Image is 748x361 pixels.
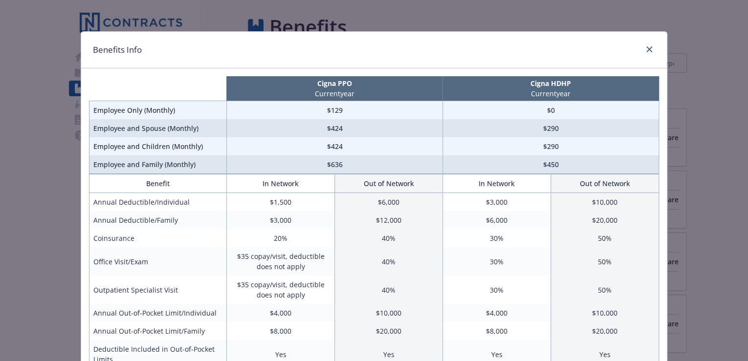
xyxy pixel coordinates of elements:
p: Cigna HDHP [444,78,657,88]
td: $20,000 [550,322,659,340]
td: $20,000 [550,211,659,229]
th: In Network [226,174,334,193]
td: $424 [226,137,442,155]
td: $290 [442,137,659,155]
td: $35 copay/visit, deductible does not apply [226,276,334,304]
th: In Network [442,174,550,193]
td: $0 [442,101,659,120]
td: 30% [442,247,550,276]
td: 40% [334,229,442,247]
th: Benefit [89,174,227,193]
td: Annual Deductible/Family [89,211,227,229]
td: Employee Only (Monthly) [89,101,227,120]
td: $8,000 [226,322,334,340]
h1: Benefits Info [93,43,142,56]
p: Cigna PPO [228,78,440,88]
td: $8,000 [442,322,550,340]
th: Out of Network [550,174,659,193]
th: intentionally left blank [89,76,227,101]
p: Current year [444,88,657,99]
td: 50% [550,229,659,247]
td: $4,000 [226,304,334,322]
td: $4,000 [442,304,550,322]
td: $450 [442,155,659,174]
a: close [643,43,655,55]
td: $1,500 [226,193,334,212]
td: $6,000 [334,193,442,212]
td: 50% [550,276,659,304]
td: $6,000 [442,211,550,229]
td: 40% [334,276,442,304]
td: Office Visit/Exam [89,247,227,276]
td: Annual Out-of-Pocket Limit/Family [89,322,227,340]
td: 50% [550,247,659,276]
td: Coinsurance [89,229,227,247]
td: 20% [226,229,334,247]
th: Out of Network [334,174,442,193]
td: Employee and Family (Monthly) [89,155,227,174]
td: $290 [442,119,659,137]
td: 40% [334,247,442,276]
td: $636 [226,155,442,174]
td: Annual Deductible/Individual [89,193,227,212]
td: $10,000 [550,193,659,212]
td: $35 copay/visit, deductible does not apply [226,247,334,276]
td: $129 [226,101,442,120]
td: Outpatient Specialist Visit [89,276,227,304]
td: $10,000 [550,304,659,322]
td: $3,000 [442,193,550,212]
td: Employee and Children (Monthly) [89,137,227,155]
td: $424 [226,119,442,137]
td: $12,000 [334,211,442,229]
td: 30% [442,229,550,247]
p: Current year [228,88,440,99]
td: $20,000 [334,322,442,340]
td: Employee and Spouse (Monthly) [89,119,227,137]
td: 30% [442,276,550,304]
td: $3,000 [226,211,334,229]
td: $10,000 [334,304,442,322]
td: Annual Out-of-Pocket Limit/Individual [89,304,227,322]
